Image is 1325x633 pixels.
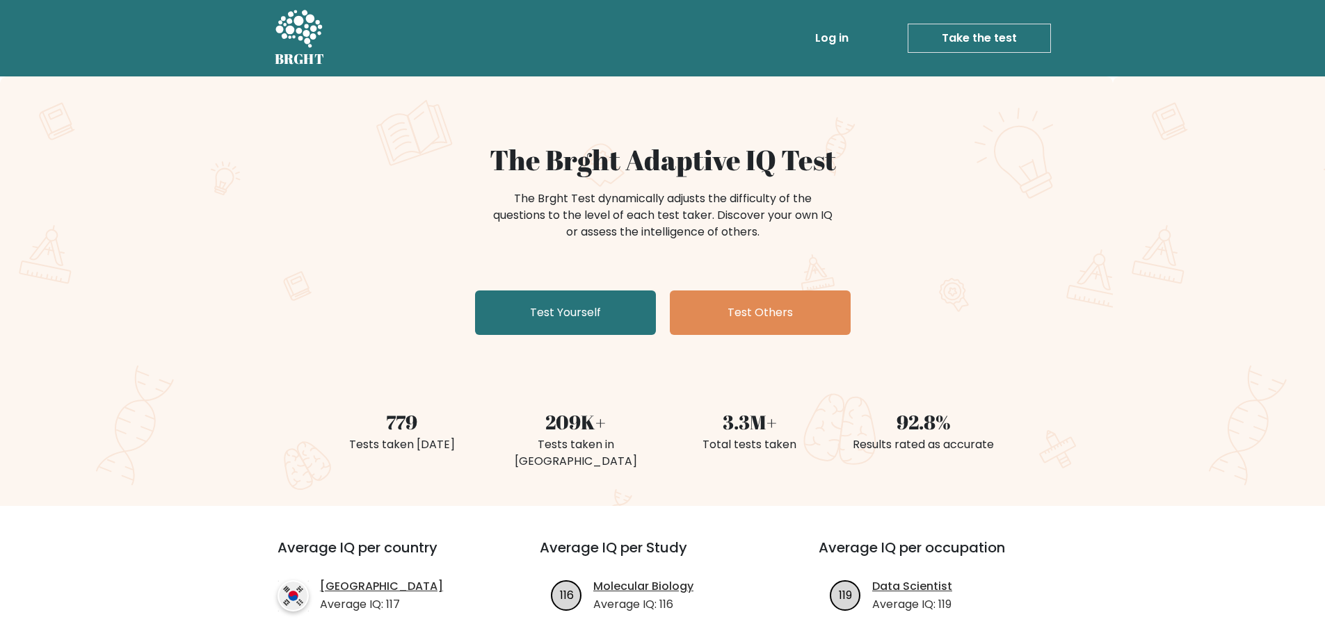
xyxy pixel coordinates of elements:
[323,143,1002,176] h1: The Brght Adaptive IQ Test
[475,290,656,335] a: Test Yourself
[278,580,309,611] img: country
[540,539,785,573] h3: Average IQ per Study
[278,539,490,573] h3: Average IQ per country
[275,6,325,71] a: BRGHT
[593,578,693,595] a: Molecular Biology
[872,578,952,595] a: Data Scientist
[671,436,828,453] div: Total tests taken
[845,436,1002,453] div: Results rated as accurate
[275,51,325,67] h5: BRGHT
[489,190,837,240] div: The Brght Test dynamically adjusts the difficulty of the questions to the level of each test take...
[497,436,655,470] div: Tests taken in [GEOGRAPHIC_DATA]
[819,539,1064,573] h3: Average IQ per occupation
[593,596,693,613] p: Average IQ: 116
[320,596,443,613] p: Average IQ: 117
[323,407,481,436] div: 779
[810,24,854,52] a: Log in
[845,407,1002,436] div: 92.8%
[671,407,828,436] div: 3.3M+
[560,586,574,602] text: 116
[839,586,852,602] text: 119
[497,407,655,436] div: 209K+
[670,290,851,335] a: Test Others
[320,578,443,595] a: [GEOGRAPHIC_DATA]
[323,436,481,453] div: Tests taken [DATE]
[908,24,1051,53] a: Take the test
[872,596,952,613] p: Average IQ: 119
